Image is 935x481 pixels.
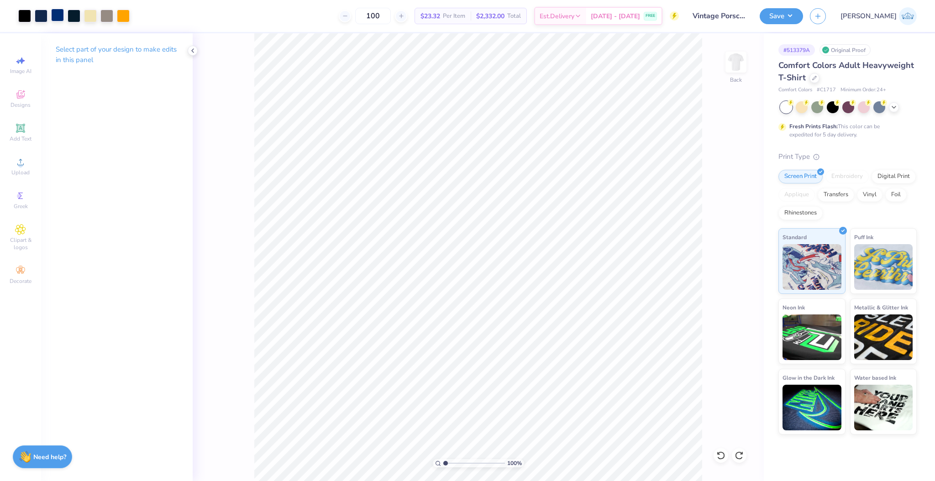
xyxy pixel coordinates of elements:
span: FREE [646,13,655,19]
img: Metallic & Glitter Ink [854,314,913,360]
img: Neon Ink [783,314,841,360]
span: Designs [11,101,31,109]
span: Metallic & Glitter Ink [854,303,908,312]
div: Applique [778,188,815,202]
span: Glow in the Dark Ink [783,373,835,382]
span: Clipart & logos [5,236,37,251]
span: Water based Ink [854,373,896,382]
a: [PERSON_NAME] [840,7,917,25]
span: Comfort Colors Adult Heavyweight T-Shirt [778,60,914,83]
div: Transfers [818,188,854,202]
p: Select part of your design to make edits in this panel [56,44,178,65]
span: Image AI [10,68,32,75]
strong: Fresh Prints Flash: [789,123,838,130]
div: Digital Print [872,170,916,183]
img: Josephine Amber Orros [899,7,917,25]
span: [PERSON_NAME] [840,11,897,21]
span: Puff Ink [854,232,873,242]
span: Comfort Colors [778,86,812,94]
div: Print Type [778,152,917,162]
span: Standard [783,232,807,242]
div: Rhinestones [778,206,823,220]
img: Water based Ink [854,385,913,430]
input: Untitled Design [686,7,753,25]
span: $2,332.00 [476,11,504,21]
img: Glow in the Dark Ink [783,385,841,430]
span: 100 % [507,459,522,467]
span: $23.32 [420,11,440,21]
div: Back [730,76,742,84]
div: Foil [885,188,907,202]
img: Back [727,53,745,71]
div: Embroidery [825,170,869,183]
span: Total [507,11,521,21]
div: Screen Print [778,170,823,183]
input: – – [355,8,391,24]
img: Puff Ink [854,244,913,290]
strong: Need help? [33,453,66,461]
span: Upload [11,169,30,176]
span: # C1717 [817,86,836,94]
img: Standard [783,244,841,290]
button: Save [760,8,803,24]
span: Neon Ink [783,303,805,312]
span: Est. Delivery [540,11,574,21]
div: This color can be expedited for 5 day delivery. [789,122,902,139]
span: Greek [14,203,28,210]
div: Original Proof [819,44,871,56]
div: # 513379A [778,44,815,56]
span: Minimum Order: 24 + [840,86,886,94]
span: Add Text [10,135,32,142]
span: Per Item [443,11,465,21]
span: [DATE] - [DATE] [591,11,640,21]
div: Vinyl [857,188,882,202]
span: Decorate [10,277,32,285]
